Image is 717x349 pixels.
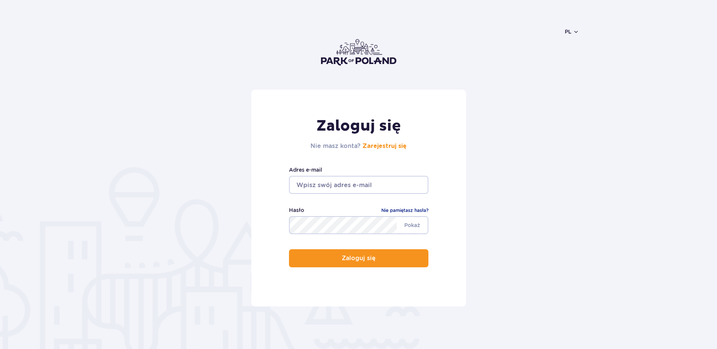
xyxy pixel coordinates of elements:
[381,207,428,214] a: Nie pamiętasz hasła?
[565,28,579,35] button: pl
[362,143,407,149] a: Zarejestruj się
[321,39,396,66] img: Park of Poland logo
[310,142,407,151] h2: Nie masz konta?
[289,249,428,267] button: Zaloguj się
[342,255,376,262] p: Zaloguj się
[289,166,428,174] label: Adres e-mail
[310,117,407,136] h1: Zaloguj się
[397,217,428,233] span: Pokaż
[289,176,428,194] input: Wpisz swój adres e-mail
[289,206,304,214] label: Hasło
